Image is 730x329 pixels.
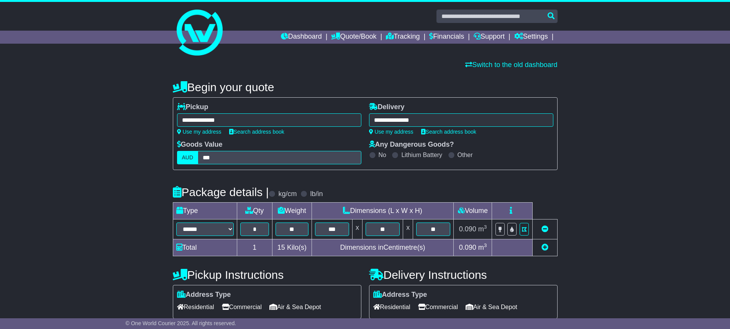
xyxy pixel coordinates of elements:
a: Settings [514,31,548,44]
td: Dimensions in Centimetre(s) [312,239,454,256]
label: Goods Value [177,141,223,149]
sup: 3 [484,224,487,230]
td: Weight [272,203,312,219]
td: Qty [237,203,272,219]
a: Support [474,31,505,44]
td: Type [173,203,237,219]
label: Lithium Battery [401,151,442,159]
label: Pickup [177,103,208,111]
a: Financials [429,31,464,44]
a: Use my address [177,129,221,135]
label: lb/in [310,190,323,198]
label: Other [458,151,473,159]
td: Dimensions (L x W x H) [312,203,454,219]
a: Remove this item [541,225,548,233]
label: Delivery [369,103,405,111]
td: Total [173,239,237,256]
label: AUD [177,151,198,164]
a: Add new item [541,244,548,251]
a: Tracking [386,31,420,44]
span: 0.090 [459,225,476,233]
td: 1 [237,239,272,256]
label: Address Type [177,291,231,299]
span: Residential [177,301,214,313]
span: m [478,244,487,251]
span: Commercial [418,301,458,313]
a: Switch to the old dashboard [465,61,557,69]
span: m [478,225,487,233]
td: x [403,219,413,239]
a: Use my address [369,129,413,135]
td: Kilo(s) [272,239,312,256]
label: Address Type [373,291,427,299]
h4: Begin your quote [173,81,558,93]
span: Air & Sea Depot [269,301,321,313]
label: kg/cm [278,190,297,198]
a: Dashboard [281,31,322,44]
h4: Pickup Instructions [173,268,361,281]
a: Quote/Book [331,31,376,44]
a: Search address book [229,129,284,135]
td: Volume [454,203,492,219]
label: No [379,151,386,159]
a: Search address book [421,129,476,135]
span: © One World Courier 2025. All rights reserved. [126,320,236,326]
span: 0.090 [459,244,476,251]
label: Any Dangerous Goods? [369,141,454,149]
h4: Package details | [173,186,269,198]
h4: Delivery Instructions [369,268,558,281]
span: Air & Sea Depot [466,301,517,313]
span: Residential [373,301,410,313]
td: x [352,219,362,239]
span: 15 [277,244,285,251]
sup: 3 [484,242,487,248]
span: Commercial [222,301,262,313]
